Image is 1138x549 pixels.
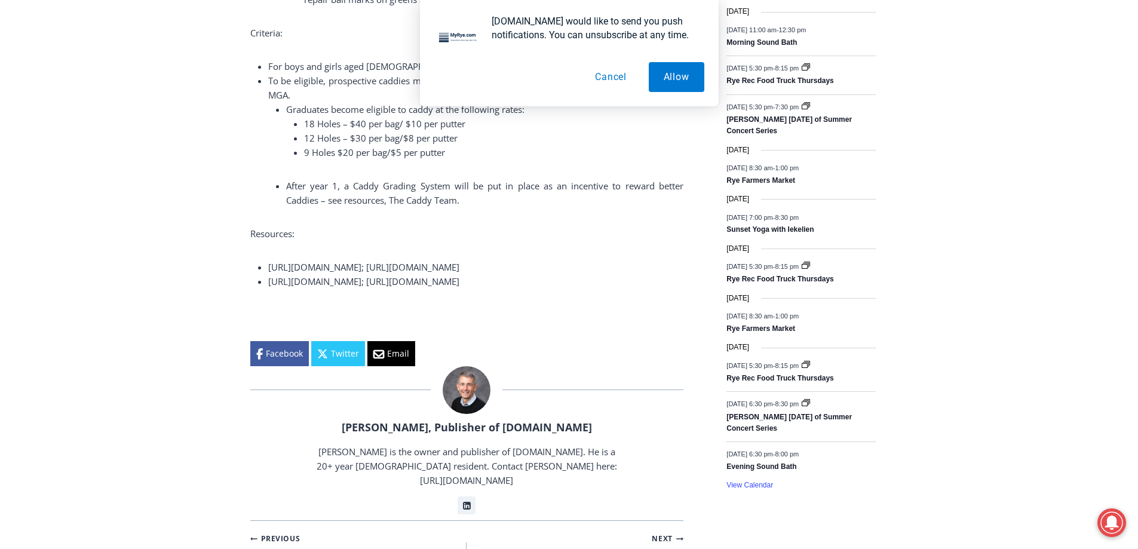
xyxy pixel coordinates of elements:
[355,4,431,54] a: Book [PERSON_NAME]'s Good Humor for Your Event
[775,450,799,458] span: 8:00 pm
[775,263,799,270] span: 8:15 pm
[726,400,800,407] time: -
[726,361,800,369] time: -
[726,450,799,458] time: -
[302,1,565,116] div: "The first chef I interviewed talked about coming to [GEOGRAPHIC_DATA] from [GEOGRAPHIC_DATA] in ...
[726,213,799,220] time: -
[4,123,117,168] span: Open Tues. - Sun. [PHONE_NUMBER]
[726,164,772,171] span: [DATE] 8:30 am
[122,75,170,143] div: "clearly one of the favorites in the [GEOGRAPHIC_DATA] neighborhood"
[726,115,852,136] a: [PERSON_NAME] [DATE] of Summer Concert Series
[726,462,796,472] a: Evening Sound Bath
[315,444,618,487] p: [PERSON_NAME] is the owner and publisher of [DOMAIN_NAME]. He is a 20+ year [DEMOGRAPHIC_DATA] re...
[78,22,295,33] div: No Generators on Trucks so No Noise or Pollution
[726,324,795,334] a: Rye Farmers Market
[726,243,749,254] time: [DATE]
[268,260,683,274] li: [URL][DOMAIN_NAME]; [URL][DOMAIN_NAME]
[649,62,704,92] button: Allow
[286,179,683,207] li: After year 1, a Caddy Grading System will be put in place as an incentive to reward better Caddie...
[726,213,772,220] span: [DATE] 7:00 pm
[775,400,799,407] span: 8:30 pm
[726,400,772,407] span: [DATE] 6:30 pm
[726,293,749,304] time: [DATE]
[482,14,704,42] div: [DOMAIN_NAME] would like to send you push notifications. You can unsubscribe at any time.
[726,145,749,156] time: [DATE]
[726,481,773,490] a: View Calendar
[726,263,772,270] span: [DATE] 5:30 pm
[286,102,683,116] li: Graduates become eligible to caddy at the following rates:
[726,374,833,384] a: Rye Rec Food Truck Thursdays
[726,103,800,110] time: -
[726,312,799,320] time: -
[726,103,772,110] span: [DATE] 5:30 pm
[268,274,683,289] li: [URL][DOMAIN_NAME]; [URL][DOMAIN_NAME]
[304,116,683,131] li: 18 Holes – $40 per bag/ $10 per putter
[287,116,579,149] a: Intern @ [DOMAIN_NAME]
[726,413,852,434] a: [PERSON_NAME] [DATE] of Summer Concert Series
[434,14,482,62] img: notification icon
[726,361,772,369] span: [DATE] 5:30 pm
[304,145,683,160] li: 9 Holes $20 per bag/$5 per putter
[580,62,642,92] button: Cancel
[726,263,800,270] time: -
[726,176,795,186] a: Rye Farmers Market
[775,103,799,110] span: 7:30 pm
[250,226,683,241] p: Resources:
[726,194,749,205] time: [DATE]
[367,341,415,366] a: Email
[775,213,799,220] span: 8:30 pm
[364,13,416,46] h4: Book [PERSON_NAME]'s Good Humor for Your Event
[775,361,799,369] span: 8:15 pm
[342,420,592,434] a: [PERSON_NAME], Publisher of [DOMAIN_NAME]
[726,225,814,235] a: Sunset Yoga with Iekelien
[726,312,772,320] span: [DATE] 8:30 am
[775,312,799,320] span: 1:00 pm
[312,119,554,146] span: Intern @ [DOMAIN_NAME]
[726,450,772,458] span: [DATE] 6:30 pm
[304,131,683,145] li: 12 Holes – $30 per bag/$8 per putter
[726,164,799,171] time: -
[1,120,120,149] a: Open Tues. - Sun. [PHONE_NUMBER]
[775,164,799,171] span: 1:00 pm
[250,341,309,366] a: Facebook
[726,275,833,284] a: Rye Rec Food Truck Thursdays
[250,533,300,544] small: Previous
[311,341,365,366] a: Twitter
[652,533,683,544] small: Next
[726,342,749,353] time: [DATE]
